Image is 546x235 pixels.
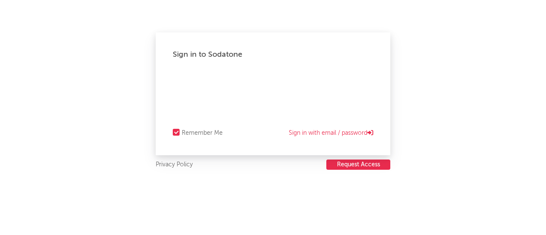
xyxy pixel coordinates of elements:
button: Request Access [326,160,390,170]
a: Sign in with email / password [289,128,373,138]
div: Remember Me [182,128,223,138]
div: Sign in to Sodatone [173,49,373,60]
a: Privacy Policy [156,160,193,170]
